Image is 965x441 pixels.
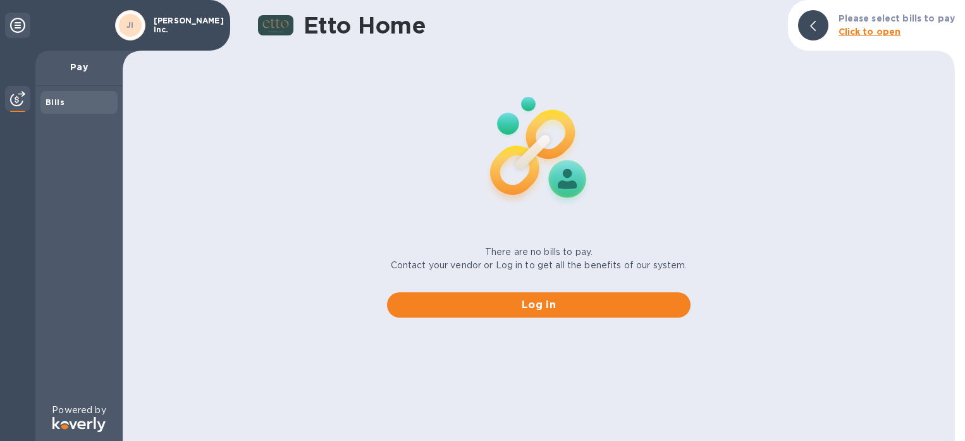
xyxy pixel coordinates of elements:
[52,404,106,417] p: Powered by
[839,27,901,37] b: Click to open
[397,297,680,313] span: Log in
[387,292,691,318] button: Log in
[46,61,113,73] p: Pay
[126,20,134,30] b: JI
[154,16,217,34] p: [PERSON_NAME] Inc.
[391,245,687,272] p: There are no bills to pay. Contact your vendor or Log in to get all the benefits of our system.
[52,417,106,432] img: Logo
[46,97,65,107] b: Bills
[839,13,955,23] b: Please select bills to pay
[304,12,778,39] h1: Etto Home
